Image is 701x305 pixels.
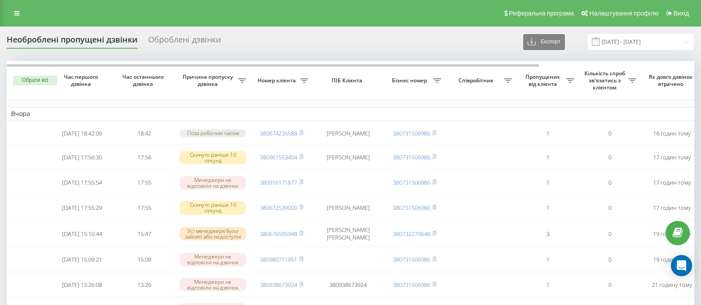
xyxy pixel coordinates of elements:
span: Кількість спроб зв'язатись з клієнтом [583,70,628,91]
span: ПІБ Клієнта [320,77,376,84]
td: [PERSON_NAME] [313,123,384,144]
span: Як довго дзвінок втрачено [648,73,696,87]
div: Скинуто раніше 10 секунд [180,151,246,164]
div: Open Intercom Messenger [671,255,692,276]
a: 380732279648 [393,230,430,238]
td: [PERSON_NAME] [313,146,384,170]
button: Обрати всі [13,76,57,85]
a: 380731506986 [393,281,430,289]
div: Оброблені дзвінки [148,35,221,49]
div: Менеджери не відповіли на дзвінок [180,278,246,291]
div: Необроблені пропущені дзвінки [7,35,137,49]
td: 3 [517,221,579,246]
span: Час останнього дзвінка [120,73,168,87]
span: Номер клієнта [255,77,300,84]
td: 15:47 [113,221,175,246]
td: 1 [517,196,579,220]
td: 1 [517,171,579,194]
td: 17:55 [113,196,175,220]
td: 17:56 [113,146,175,170]
a: 380676595948 [260,230,297,238]
span: Співробітник [450,77,504,84]
div: Усі менеджери були зайняті або недоступні [180,227,246,240]
td: 1 [517,123,579,144]
a: 380674235588 [260,129,297,137]
td: 18:42 [113,123,175,144]
td: 0 [579,171,641,194]
td: [DATE] 17:55:29 [51,196,113,220]
td: 0 [579,123,641,144]
a: 380980711951 [260,255,297,263]
td: 1 [517,273,579,297]
td: 15:09 [113,248,175,271]
td: 1 [517,248,579,271]
td: 13:26 [113,273,175,297]
td: 380938673924 [313,273,384,297]
span: Реферальна програма [509,10,574,17]
span: Час першого дзвінка [58,73,106,87]
td: 0 [579,273,641,297]
td: 0 [579,146,641,170]
div: Менеджери не відповіли на дзвінок [180,176,246,189]
a: 380938673924 [260,281,297,289]
span: Вихід [674,10,689,17]
td: [PERSON_NAME] [313,196,384,220]
td: [DATE] 15:10:44 [51,221,113,246]
a: 380731506986 [393,129,430,137]
span: Пропущених від клієнта [521,73,566,87]
a: 380731506986 [393,255,430,263]
div: Поза робочим часом [180,129,246,137]
td: [DATE] 17:56:30 [51,146,113,170]
td: [PERSON_NAME] [PERSON_NAME] [313,221,384,246]
td: 0 [579,248,641,271]
a: 380731506986 [393,204,430,212]
td: [DATE] 18:42:09 [51,123,113,144]
a: 380672539000 [260,204,297,212]
td: 0 [579,196,641,220]
td: [DATE] 15:09:21 [51,248,113,271]
td: 17:55 [113,171,175,194]
a: 380731506986 [393,153,430,161]
div: Менеджери не відповіли на дзвінок [180,253,246,266]
td: [DATE] 13:26:08 [51,273,113,297]
div: Скинуто раніше 10 секунд [180,201,246,214]
span: Причина пропуску дзвінка [180,73,238,87]
a: 380961553404 [260,153,297,161]
button: Експорт [523,34,565,50]
td: 1 [517,146,579,170]
span: Бізнес номер [388,77,433,84]
a: 380731506986 [393,178,430,186]
a: 380916171877 [260,178,297,186]
td: 0 [579,221,641,246]
span: Налаштування профілю [589,10,658,17]
td: [DATE] 17:55:54 [51,171,113,194]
